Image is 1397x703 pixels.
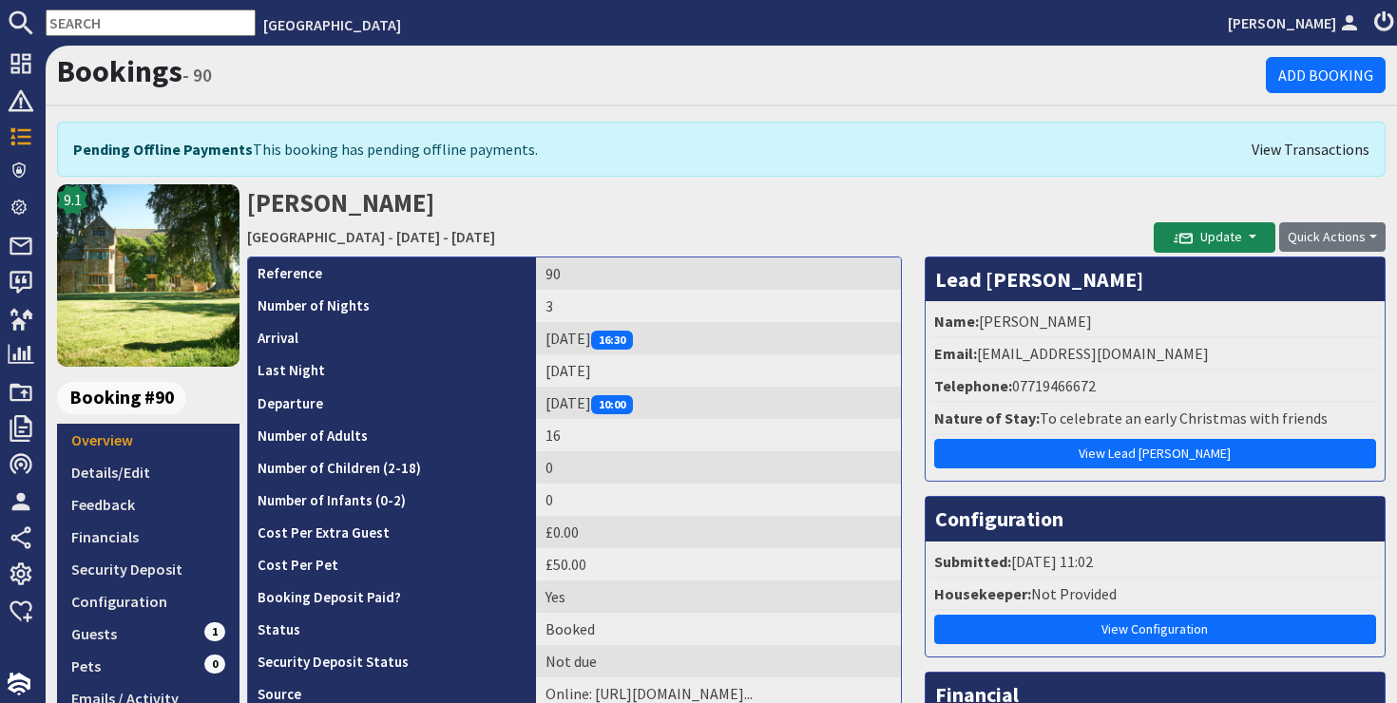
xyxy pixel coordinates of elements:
span: Booking #90 [57,382,186,414]
strong: Email: [934,344,977,363]
h2: [PERSON_NAME] [247,184,1154,252]
th: Status [248,613,536,645]
a: View Lead [PERSON_NAME] [934,439,1376,468]
strong: Housekeeper: [934,584,1031,603]
button: Update [1154,222,1275,253]
td: 90 [536,257,901,290]
th: Number of Adults [248,419,536,451]
a: [PERSON_NAME] [1228,11,1363,34]
img: Primrose Manor's icon [57,184,239,367]
a: Bookings [57,52,182,90]
a: Feedback [57,488,239,521]
a: Booking #90 [57,382,232,414]
span: - [388,227,393,246]
li: Not Provided [930,579,1380,611]
th: Reference [248,257,536,290]
strong: Telephone: [934,376,1012,395]
strong: Submitted: [934,552,1011,571]
td: 0 [536,451,901,484]
a: Guests1 [57,617,239,650]
strong: Name: [934,312,979,331]
th: Arrival [248,322,536,354]
span: Update [1174,228,1242,245]
a: Pets0 [57,650,239,682]
button: Quick Actions [1279,222,1386,252]
td: 3 [536,290,901,322]
a: [GEOGRAPHIC_DATA] [247,227,385,246]
td: [DATE] [536,387,901,419]
h3: Lead [PERSON_NAME] [926,257,1385,301]
th: Number of Nights [248,290,536,322]
li: 07719466672 [930,370,1380,403]
h3: Configuration [926,497,1385,541]
th: Number of Infants (0-2) [248,484,536,516]
span: 0 [204,655,225,674]
li: To celebrate an early Christmas with friends [930,403,1380,435]
strong: Pending Offline Payments [73,140,253,159]
span: 16:30 [591,331,633,350]
a: Overview [57,424,239,456]
a: View Configuration [934,615,1376,644]
td: Booked [536,613,901,645]
div: This booking has pending offline payments. [73,138,1252,161]
strong: Nature of Stay: [934,408,1040,427]
td: Yes [536,580,901,613]
li: [DATE] 11:02 [930,546,1380,579]
a: [DATE] - [DATE] [396,227,495,246]
th: Cost Per Extra Guest [248,516,536,548]
a: Configuration [57,585,239,617]
input: SEARCH [46,9,256,36]
th: Security Deposit Status [248,645,536,677]
th: Cost Per Pet [248,548,536,580]
th: Number of Children (2-18) [248,451,536,484]
th: Booking Deposit Paid? [248,580,536,613]
img: staytech_i_w-64f4e8e9ee0a9c174fd5317b4b171b261742d2d393467e5bdba4413f4f884c10.svg [8,673,30,695]
th: Last Night [248,354,536,387]
a: Financials [57,521,239,553]
a: View Transactions [1252,138,1369,161]
span: 9.1 [64,188,82,211]
a: Add Booking [1266,57,1386,93]
a: [GEOGRAPHIC_DATA] [263,15,401,34]
span: 1 [204,622,225,641]
a: Details/Edit [57,456,239,488]
td: £50.00 [536,548,901,580]
span: 10:00 [591,395,633,414]
a: Primrose Manor's icon9.1 [57,184,239,367]
td: 0 [536,484,901,516]
li: [EMAIL_ADDRESS][DOMAIN_NAME] [930,338,1380,370]
td: [DATE] [536,322,901,354]
small: - 90 [182,64,212,86]
a: Security Deposit [57,553,239,585]
td: 16 [536,419,901,451]
td: £0.00 [536,516,901,548]
td: [DATE] [536,354,901,387]
li: [PERSON_NAME] [930,306,1380,338]
td: Not due [536,645,901,677]
th: Departure [248,387,536,419]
